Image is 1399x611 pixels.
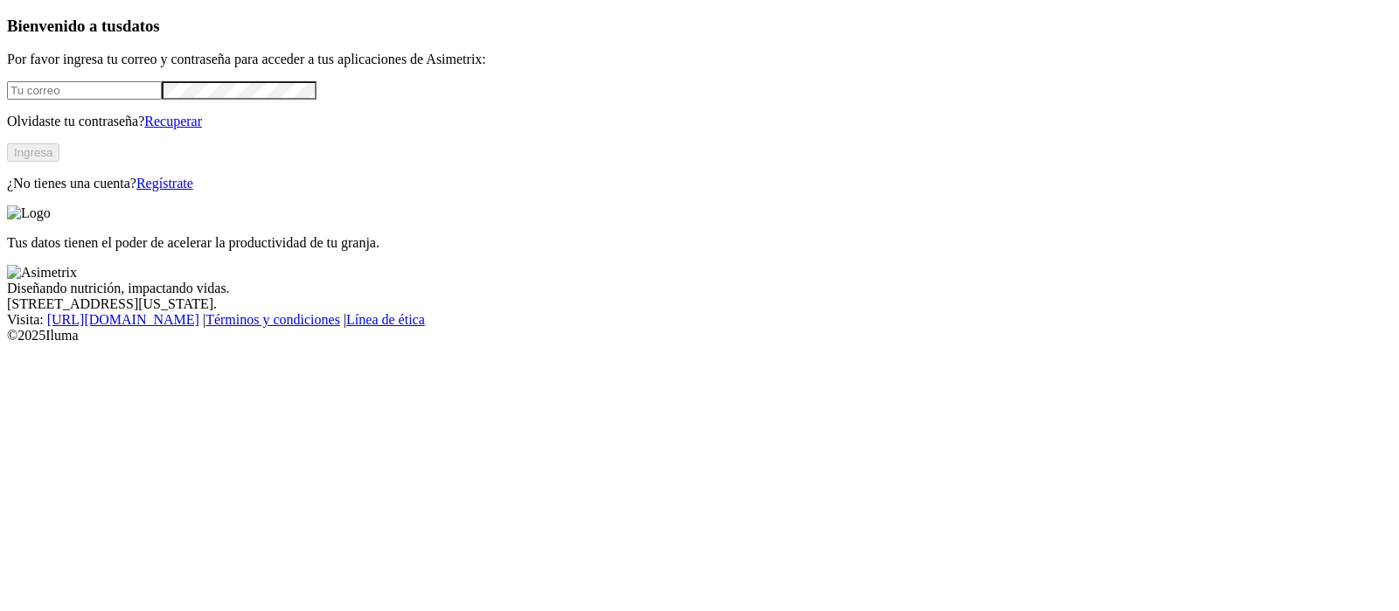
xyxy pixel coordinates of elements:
input: Tu correo [7,81,162,100]
a: Términos y condiciones [205,312,340,327]
p: Olvidaste tu contraseña? [7,114,1392,129]
img: Asimetrix [7,265,77,281]
a: [URL][DOMAIN_NAME] [47,312,199,327]
a: Regístrate [136,176,193,191]
h3: Bienvenido a tus [7,17,1392,36]
div: © 2025 Iluma [7,328,1392,344]
p: Por favor ingresa tu correo y contraseña para acceder a tus aplicaciones de Asimetrix: [7,52,1392,67]
button: Ingresa [7,143,59,162]
div: Diseñando nutrición, impactando vidas. [7,281,1392,296]
a: Línea de ética [346,312,425,327]
p: Tus datos tienen el poder de acelerar la productividad de tu granja. [7,235,1392,251]
span: datos [122,17,160,35]
p: ¿No tienes una cuenta? [7,176,1392,191]
div: [STREET_ADDRESS][US_STATE]. [7,296,1392,312]
div: Visita : | | [7,312,1392,328]
img: Logo [7,205,51,221]
a: Recuperar [144,114,202,128]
